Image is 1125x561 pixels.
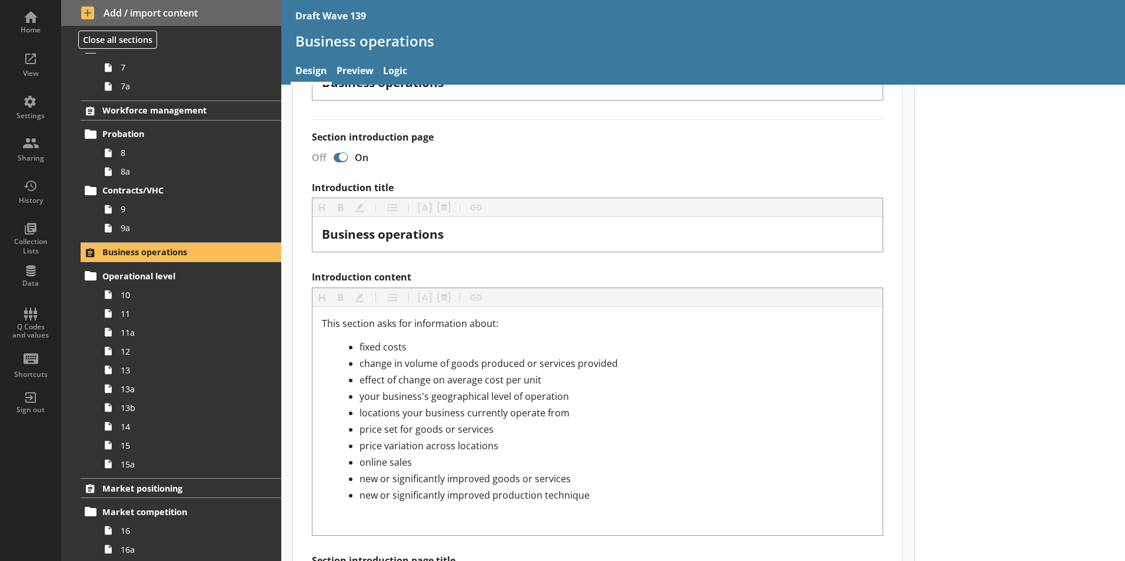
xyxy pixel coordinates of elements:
[99,285,281,304] a: 10
[121,383,251,395] span: 13a
[302,151,331,164] div: Off
[322,74,444,91] span: Business operations
[360,489,590,502] span: new or significantly improved production technique
[121,544,251,555] span: 16a
[121,166,251,177] span: 8a
[99,323,281,342] a: 11a
[121,421,251,432] span: 14
[99,58,281,77] a: 7
[102,246,247,258] span: Business operations
[350,151,378,164] div: On
[121,525,251,536] span: 16
[102,506,247,517] span: Market competition
[10,25,51,35] div: Home
[121,346,251,357] span: 12
[121,365,251,376] span: 13
[78,31,157,49] button: Close all sections
[295,32,1111,50] h1: Business operations
[121,203,251,215] span: 9
[99,200,281,219] a: 9
[81,125,281,143] a: Probation
[61,242,281,473] li: Business operationsOperational level101111a121313a13b141515a
[10,111,51,121] div: Settings
[291,59,332,85] a: Design
[360,423,494,436] span: price set for goods or services
[86,125,281,181] li: Probation88a
[99,398,281,417] a: 13b
[322,226,444,242] span: Business operations
[10,69,51,78] div: View
[360,439,498,452] span: price variation across locations
[10,153,51,163] div: Sharing
[10,323,51,340] div: Q Codes and values
[99,219,281,238] a: 9a
[121,62,251,73] span: 7
[81,181,281,200] a: Contracts/VHC
[99,521,281,540] a: 16
[121,402,251,413] span: 13b
[360,373,541,386] span: effect of change on average cost per unit
[378,59,412,85] a: Logic
[99,379,281,398] a: 13a
[99,436,281,455] a: 15
[312,271,883,283] label: Introduction content
[10,370,51,379] div: Shortcuts
[121,147,251,158] span: 8
[360,390,569,403] span: your business's geographical level of operation
[332,59,378,85] a: Preview
[121,440,251,451] span: 15
[81,242,281,262] a: Business operations
[121,81,251,92] span: 7a
[99,304,281,323] a: 11
[121,222,251,233] span: 9a
[86,181,281,238] li: Contracts/VHC99a
[86,266,281,473] li: Operational level101111a121313a13b141515a
[360,456,412,469] span: online sales
[99,455,281,473] a: 15a
[99,360,281,379] a: 13
[10,405,51,415] div: Sign out
[360,472,571,485] span: new or significantly improved goods or services
[99,417,281,436] a: 14
[86,39,281,96] li: Recruitment77a
[312,182,883,194] label: Introduction title
[102,271,247,282] span: Operational level
[322,316,873,526] div: Introduction content
[102,105,247,116] span: Workforce management
[295,9,366,22] div: Draft Wave 139
[102,483,247,494] span: Market positioning
[121,289,251,300] span: 10
[99,143,281,162] a: 8
[360,406,570,419] span: locations your business currently operate from
[99,540,281,559] a: 16a
[322,317,498,330] span: This section asks for information about:
[360,340,407,353] span: fixed costs
[102,185,247,196] span: Contracts/VHC
[121,308,251,319] span: 11
[10,237,51,255] div: Collection Lists
[81,266,281,285] a: Operational level
[121,459,251,470] span: 15a
[312,131,883,143] label: Section introduction page
[102,128,247,139] span: Probation
[81,6,262,19] span: Add / import content
[10,196,51,205] div: History
[99,342,281,360] a: 12
[360,357,618,370] span: change in volume of goods produced or services provided
[121,327,251,338] span: 11a
[99,162,281,181] a: 8a
[322,226,873,242] div: Introduction title
[81,101,281,121] a: Workforce management
[99,77,281,96] a: 7a
[61,101,281,238] li: Workforce managementProbation88aContracts/VHC99a
[81,502,281,521] a: Market competition
[81,478,281,498] a: Market positioning
[10,279,51,288] div: Data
